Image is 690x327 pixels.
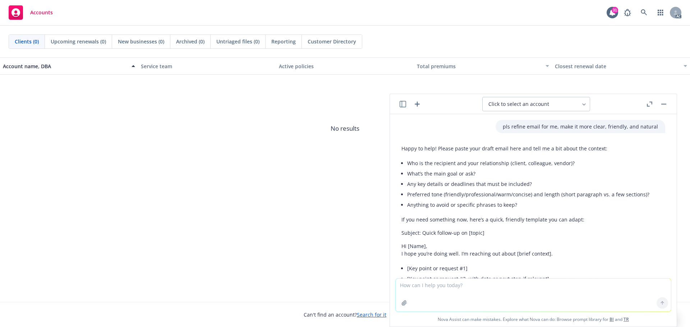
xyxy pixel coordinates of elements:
[503,123,658,130] p: pls refine email for me, make it more clear, friendly, and natural
[176,38,204,45] span: Archived (0)
[620,5,635,20] a: Report a Bug
[401,242,663,257] p: Hi [Name], I hope you’re doing well. I’m reaching out about [brief context].
[304,311,386,318] span: Can't find an account?
[30,10,53,15] span: Accounts
[138,57,276,75] button: Service team
[15,38,39,45] span: Clients (0)
[118,38,164,45] span: New businesses (0)
[407,189,663,200] li: Preferred tone (friendly/professional/warm/concise) and length (short paragraph vs. a few sections)?
[407,158,663,168] li: Who is the recipient and your relationship (client, colleague, vendor)?
[653,5,668,20] a: Switch app
[407,179,663,189] li: Any key details or deadlines that must be included?
[271,38,296,45] span: Reporting
[51,38,106,45] span: Upcoming renewals (0)
[401,145,663,152] p: Happy to help! Please paste your draft email here and tell me a bit about the context:
[308,38,356,45] span: Customer Directory
[552,57,690,75] button: Closest renewal date
[216,38,259,45] span: Untriaged files (0)
[401,216,663,223] p: If you need something now, here’s a quick, friendly template you can adapt:
[357,311,386,318] a: Search for it
[407,263,663,274] li: [Key point or request #1]
[609,316,614,322] a: BI
[407,168,663,179] li: What’s the main goal or ask?
[612,7,618,13] div: 31
[407,274,663,284] li: [Key point or request #2, with date or next step if relevant]
[555,62,679,70] div: Closest renewal date
[6,3,56,23] a: Accounts
[393,312,674,327] span: Nova Assist can make mistakes. Explore what Nova can do: Browse prompt library for and
[488,101,549,108] span: Click to select an account
[624,316,629,322] a: TR
[414,57,552,75] button: Total premiums
[276,57,414,75] button: Active policies
[3,62,127,70] div: Account name, DBA
[401,229,663,237] p: Subject: Quick follow-up on [topic]
[141,62,273,70] div: Service team
[482,97,590,111] button: Click to select an account
[407,200,663,210] li: Anything to avoid or specific phrases to keep?
[637,5,651,20] a: Search
[417,62,541,70] div: Total premiums
[279,62,411,70] div: Active policies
